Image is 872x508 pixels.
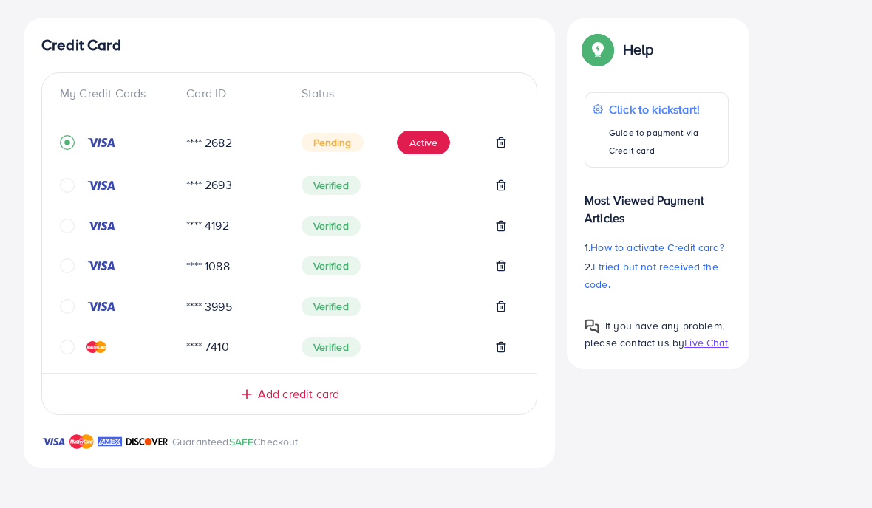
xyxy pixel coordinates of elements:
span: Pending [302,133,364,152]
span: Verified [302,176,361,195]
p: Most Viewed Payment Articles [585,179,729,227]
p: Help [623,41,654,58]
span: Live Chat [684,335,728,350]
span: Add credit card [258,385,339,402]
img: credit [86,220,116,232]
img: brand [126,433,168,450]
img: credit [86,260,116,272]
svg: circle [60,219,75,233]
img: credit [86,301,116,312]
span: Verified [302,337,361,357]
span: I tried but not received the code. [585,259,718,292]
p: Guide to payment via Credit card [609,124,721,159]
p: 2. [585,258,729,293]
img: brand [41,433,66,450]
span: SAFE [229,434,254,449]
img: brand [98,433,122,450]
div: My Credit Cards [60,85,174,102]
span: Verified [302,216,361,236]
svg: circle [60,178,75,193]
img: credit [86,179,116,191]
svg: circle [60,299,75,314]
p: Click to kickstart! [609,100,721,118]
svg: circle [60,258,75,273]
img: credit [86,137,116,148]
div: Card ID [174,85,289,102]
img: brand [69,433,94,450]
span: Verified [302,297,361,316]
svg: record circle [60,135,75,150]
div: Status [290,85,520,102]
img: Popup guide [585,36,611,63]
span: If you have any problem, please contact us by [585,318,724,350]
img: Popup guide [585,319,599,334]
svg: circle [60,340,75,354]
iframe: Chat [809,442,861,497]
p: Guaranteed Checkout [172,433,299,450]
p: 1. [585,238,729,256]
button: Active [397,131,450,154]
h4: Credit Card [41,36,537,55]
span: How to activate Credit card? [590,240,723,255]
span: Verified [302,256,361,275]
img: credit [86,341,106,353]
